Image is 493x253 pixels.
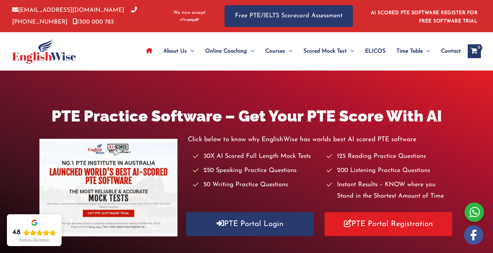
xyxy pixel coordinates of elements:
[180,18,199,22] img: Afterpay-Logo
[225,5,353,27] a: Free PTE/IELTS Scorecard Assessment
[260,39,298,63] a: CoursesMenu Toggle
[158,39,200,63] a: About UsMenu Toggle
[193,179,320,191] li: 50 Writing Practice Questions
[327,151,454,162] li: 125 Reading Practice Questions
[359,39,391,63] a: ELICOS
[12,228,20,237] div: 4.8
[391,39,436,63] a: Time TableMenu Toggle
[186,212,314,236] a: PTE Portal Login
[193,165,320,177] li: 250 Speaking Practice Questions
[285,39,292,63] span: Menu Toggle
[327,165,454,177] li: 200 Listening Practice Questions
[39,139,177,236] img: pte-institute-main
[173,9,206,16] span: We now accept
[325,212,452,236] a: PTE Portal Registration
[205,39,247,63] span: Online Coaching
[371,10,478,24] a: AI SCORED PTE SOFTWARE REGISTER FOR FREE SOFTWARE TRIAL
[19,238,49,242] div: Read our 723 reviews
[347,39,354,63] span: Menu Toggle
[140,39,461,63] nav: Site Navigation: Main Menu
[12,7,137,25] a: [PHONE_NUMBER]
[12,7,124,13] a: [EMAIL_ADDRESS][DOMAIN_NAME]
[365,39,385,63] span: ELICOS
[163,39,187,63] span: About Us
[441,39,461,63] span: Contact
[193,151,320,162] li: 30X AI Scored Full Length Mock Tests
[12,228,56,237] div: Rating: 4.8 out of 5
[265,39,285,63] span: Courses
[367,5,481,27] aside: Header Widget 1
[436,39,461,63] a: Contact
[188,134,454,145] p: Click below to know why EnglishWise has worlds best AI scored PTE software
[39,105,454,127] h1: PTE Practice Software – Get Your PTE Score With AI
[298,39,359,63] a: Scored Mock TestMenu Toggle
[200,39,260,63] a: Online CoachingMenu Toggle
[73,19,114,25] a: 1300 000 783
[396,39,423,63] span: Time Table
[468,44,481,58] a: View Shopping Cart, empty
[247,39,254,63] span: Menu Toggle
[464,225,483,245] img: white-facebook.png
[12,39,76,64] img: cropped-ew-logo
[327,179,454,202] li: Instant Results – KNOW where you Stand in the Shortest Amount of Time
[303,39,347,63] span: Scored Mock Test
[187,39,194,63] span: Menu Toggle
[423,39,430,63] span: Menu Toggle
